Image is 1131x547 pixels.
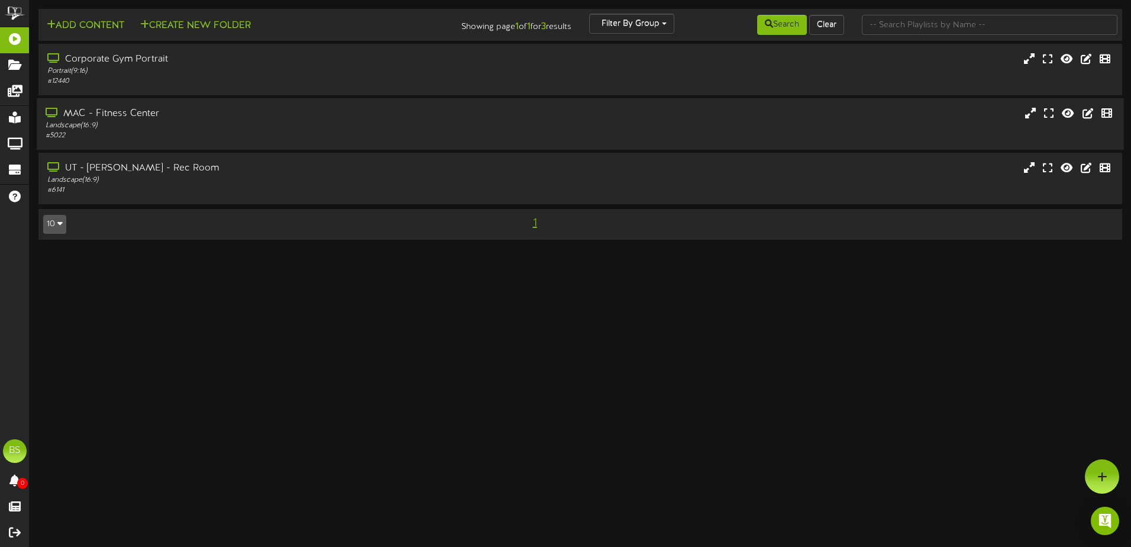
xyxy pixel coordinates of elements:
div: # 6141 [47,185,481,195]
div: Landscape ( 16:9 ) [46,121,481,131]
div: UT - [PERSON_NAME] - Rec Room [47,162,481,175]
span: 1 [530,217,540,230]
button: Clear [809,15,844,35]
button: Add Content [43,18,128,33]
strong: 1 [527,21,531,32]
strong: 3 [541,21,546,32]
button: Create New Folder [137,18,254,33]
strong: 1 [515,21,519,32]
span: 0 [17,478,28,489]
div: Showing page of for results [398,14,580,34]
button: Search [757,15,807,35]
div: Corporate Gym Portrait [47,53,481,66]
div: BS [3,439,27,463]
div: MAC - Fitness Center [46,107,481,121]
div: Portrait ( 9:16 ) [47,66,481,76]
div: Open Intercom Messenger [1091,507,1119,535]
div: Landscape ( 16:9 ) [47,175,481,185]
div: # 12440 [47,76,481,86]
input: -- Search Playlists by Name -- [862,15,1117,35]
button: Filter By Group [589,14,674,34]
button: 10 [43,215,66,234]
div: # 5022 [46,131,481,141]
